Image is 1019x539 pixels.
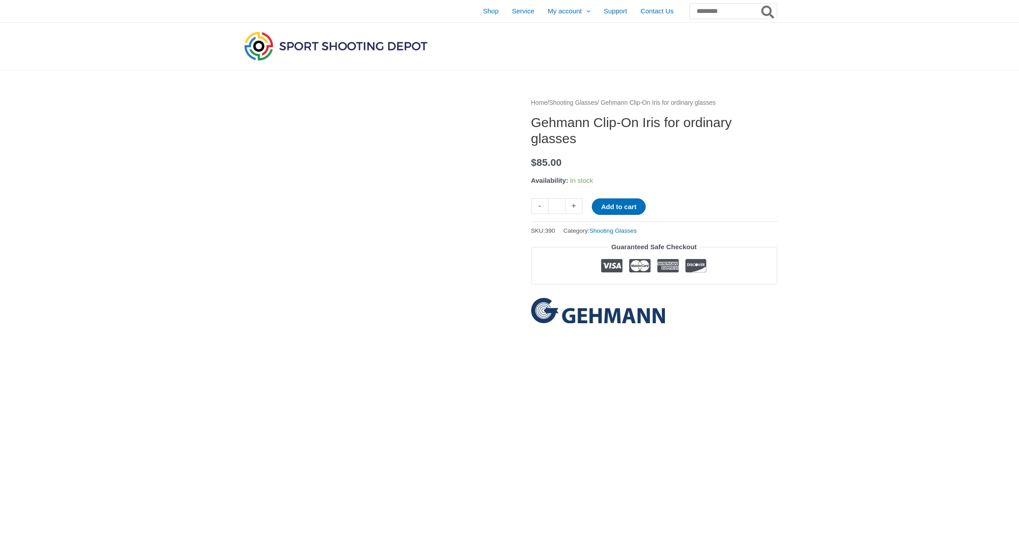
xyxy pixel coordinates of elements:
[570,177,593,184] span: In stock
[531,157,562,168] bdi: 85.00
[549,99,597,106] a: Shooting Glasses
[531,177,569,184] span: Availability:
[565,198,582,214] a: +
[590,227,637,234] a: Shooting Glasses
[563,225,636,236] span: Category:
[545,227,555,234] span: 390
[759,4,777,19] button: Search
[592,198,646,215] button: Add to cart
[531,298,665,323] a: Gehmann
[531,198,548,214] a: -
[548,198,565,214] input: Product quantity
[531,225,555,236] span: SKU:
[242,29,429,62] img: Sport Shooting Depot
[531,157,537,168] span: $
[531,99,548,106] a: Home
[531,115,777,147] h1: Gehmann Clip-On Iris for ordinary glasses
[531,97,777,109] nav: Breadcrumb
[608,241,701,253] legend: Guaranteed Safe Checkout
